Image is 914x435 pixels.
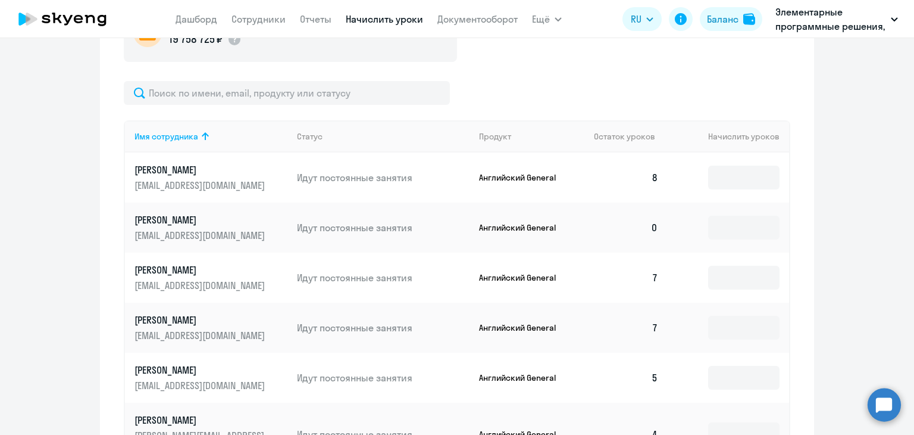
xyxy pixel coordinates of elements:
[594,131,668,142] div: Остаток уроков
[479,372,568,383] p: Английский General
[134,263,268,276] p: [PERSON_NAME]
[668,120,789,153] th: Начислить уроков
[479,131,511,142] div: Продукт
[769,5,904,33] button: Элементарные программные решения, ЭЛЕМЕНТАРНЫЕ ПРОГРАММНЫЕ РЕШЕНИЯ, ООО
[134,363,287,392] a: [PERSON_NAME][EMAIL_ADDRESS][DOMAIN_NAME]
[775,5,886,33] p: Элементарные программные решения, ЭЛЕМЕНТАРНЫЕ ПРОГРАММНЫЕ РЕШЕНИЯ, ООО
[169,32,223,47] p: 19 758 725 ₽
[743,13,755,25] img: balance
[134,329,268,342] p: [EMAIL_ADDRESS][DOMAIN_NAME]
[584,353,668,403] td: 5
[479,172,568,183] p: Английский General
[297,131,469,142] div: Статус
[297,171,469,184] p: Идут постоянные занятия
[532,12,550,26] span: Ещё
[297,321,469,334] p: Идут постоянные занятия
[297,221,469,234] p: Идут постоянные занятия
[479,272,568,283] p: Английский General
[297,131,323,142] div: Статус
[134,313,268,327] p: [PERSON_NAME]
[532,7,562,31] button: Ещё
[300,13,331,25] a: Отчеты
[479,222,568,233] p: Английский General
[134,229,268,242] p: [EMAIL_ADDRESS][DOMAIN_NAME]
[622,7,662,31] button: RU
[584,203,668,253] td: 0
[584,153,668,203] td: 8
[700,7,762,31] button: Балансbalance
[134,363,268,377] p: [PERSON_NAME]
[176,13,217,25] a: Дашборд
[594,131,655,142] span: Остаток уроков
[134,263,287,292] a: [PERSON_NAME][EMAIL_ADDRESS][DOMAIN_NAME]
[134,179,268,192] p: [EMAIL_ADDRESS][DOMAIN_NAME]
[584,253,668,303] td: 7
[437,13,518,25] a: Документооборот
[134,379,268,392] p: [EMAIL_ADDRESS][DOMAIN_NAME]
[134,163,287,192] a: [PERSON_NAME][EMAIL_ADDRESS][DOMAIN_NAME]
[134,279,268,292] p: [EMAIL_ADDRESS][DOMAIN_NAME]
[231,13,286,25] a: Сотрудники
[584,303,668,353] td: 7
[346,13,423,25] a: Начислить уроки
[124,81,450,105] input: Поиск по имени, email, продукту или статусу
[134,131,198,142] div: Имя сотрудника
[134,213,268,226] p: [PERSON_NAME]
[134,163,268,176] p: [PERSON_NAME]
[479,131,585,142] div: Продукт
[134,131,287,142] div: Имя сотрудника
[134,414,268,427] p: [PERSON_NAME]
[707,12,738,26] div: Баланс
[479,322,568,333] p: Английский General
[297,371,469,384] p: Идут постоянные занятия
[134,213,287,242] a: [PERSON_NAME][EMAIL_ADDRESS][DOMAIN_NAME]
[631,12,641,26] span: RU
[297,271,469,284] p: Идут постоянные занятия
[134,313,287,342] a: [PERSON_NAME][EMAIL_ADDRESS][DOMAIN_NAME]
